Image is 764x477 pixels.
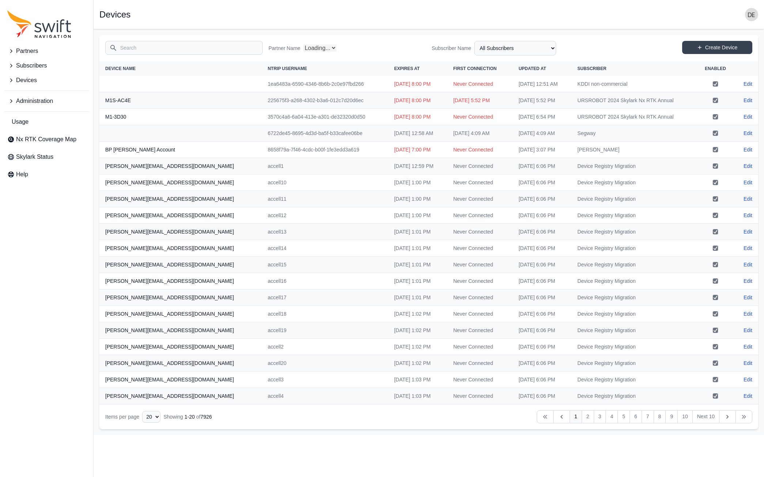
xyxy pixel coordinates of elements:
[99,404,758,429] nav: Table navigation
[447,76,513,92] td: Never Connected
[513,109,571,125] td: [DATE] 6:54 PM
[745,8,758,21] img: user photo
[262,306,388,322] td: accell18
[262,92,388,109] td: 225675f3-a268-4302-b3a6-012c7d20d6ec
[605,410,618,423] a: 4
[744,343,752,350] a: Edit
[744,376,752,383] a: Edit
[388,142,448,158] td: [DATE] 7:00 PM
[447,372,513,388] td: Never Connected
[388,257,448,273] td: [DATE] 1:01 PM
[262,240,388,257] td: accell14
[16,76,37,85] span: Devices
[571,224,696,240] td: Device Registry Migration
[99,273,262,289] th: [PERSON_NAME][EMAIL_ADDRESS][DOMAIN_NAME]
[571,306,696,322] td: Device Registry Migration
[262,158,388,174] td: accell1
[513,240,571,257] td: [DATE] 6:06 PM
[594,410,606,423] a: 3
[16,61,47,70] span: Subscribers
[744,261,752,268] a: Edit
[388,273,448,289] td: [DATE] 1:01 PM
[447,306,513,322] td: Never Connected
[262,61,388,76] th: NTRIP Username
[513,76,571,92] td: [DATE] 12:51 AM
[447,388,513,404] td: Never Connected
[262,224,388,240] td: accell13
[262,76,388,92] td: 1ea6483a-6590-4346-8b6b-2c0e97fbd266
[262,289,388,306] td: accell17
[630,410,642,423] a: 6
[16,97,53,105] span: Administration
[262,339,388,355] td: accell2
[163,413,212,420] div: Showing of
[447,240,513,257] td: Never Connected
[744,146,752,153] a: Edit
[513,306,571,322] td: [DATE] 6:06 PM
[570,410,582,423] a: 1
[744,162,752,170] a: Edit
[447,224,513,240] td: Never Connected
[513,207,571,224] td: [DATE] 6:06 PM
[744,277,752,285] a: Edit
[269,45,300,52] label: Partner Name
[4,150,89,164] a: Skylark Status
[447,174,513,191] td: Never Connected
[617,410,630,423] a: 5
[262,322,388,339] td: accell19
[447,257,513,273] td: Never Connected
[453,66,497,71] span: First Connection
[571,257,696,273] td: Device Registry Migration
[262,207,388,224] td: accell12
[262,191,388,207] td: accell11
[447,273,513,289] td: Never Connected
[571,174,696,191] td: Device Registry Migration
[388,125,448,142] td: [DATE] 12:58 AM
[4,44,89,58] button: Partners
[654,410,666,423] a: 8
[571,289,696,306] td: Device Registry Migration
[744,245,752,252] a: Edit
[4,132,89,147] a: Nx RTK Coverage Map
[447,158,513,174] td: Never Connected
[99,158,262,174] th: [PERSON_NAME][EMAIL_ADDRESS][DOMAIN_NAME]
[582,410,594,423] a: 2
[388,289,448,306] td: [DATE] 1:01 PM
[388,158,448,174] td: [DATE] 12:59 PM
[99,10,130,19] h1: Devices
[4,58,89,73] button: Subscribers
[513,257,571,273] td: [DATE] 6:06 PM
[513,125,571,142] td: [DATE] 4:09 AM
[513,224,571,240] td: [DATE] 6:06 PM
[692,410,719,423] a: Next 10
[105,414,139,420] span: Items per page
[513,372,571,388] td: [DATE] 6:06 PM
[642,410,654,423] a: 7
[571,372,696,388] td: Device Registry Migration
[513,174,571,191] td: [DATE] 6:06 PM
[388,76,448,92] td: [DATE] 8:00 PM
[513,355,571,372] td: [DATE] 6:06 PM
[185,414,195,420] span: 1 - 20
[12,118,28,126] span: Usage
[432,45,471,52] label: Subscriber Name
[262,257,388,273] td: accell15
[513,273,571,289] td: [DATE] 6:06 PM
[447,92,513,109] td: [DATE] 5:52 PM
[571,109,696,125] td: URSROBOT 2024 Skylark Nx RTK Annual
[696,61,734,76] th: Enabled
[388,306,448,322] td: [DATE] 1:02 PM
[99,240,262,257] th: [PERSON_NAME][EMAIL_ADDRESS][DOMAIN_NAME]
[388,388,448,404] td: [DATE] 1:03 PM
[571,339,696,355] td: Device Registry Migration
[201,414,212,420] span: 7926
[744,179,752,186] a: Edit
[447,322,513,339] td: Never Connected
[394,66,420,71] span: Expires At
[388,207,448,224] td: [DATE] 1:00 PM
[571,158,696,174] td: Device Registry Migration
[513,339,571,355] td: [DATE] 6:06 PM
[262,142,388,158] td: 8658f79a-7f46-4cdc-b00f-1fe3edd3a619
[744,130,752,137] a: Edit
[262,372,388,388] td: accell3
